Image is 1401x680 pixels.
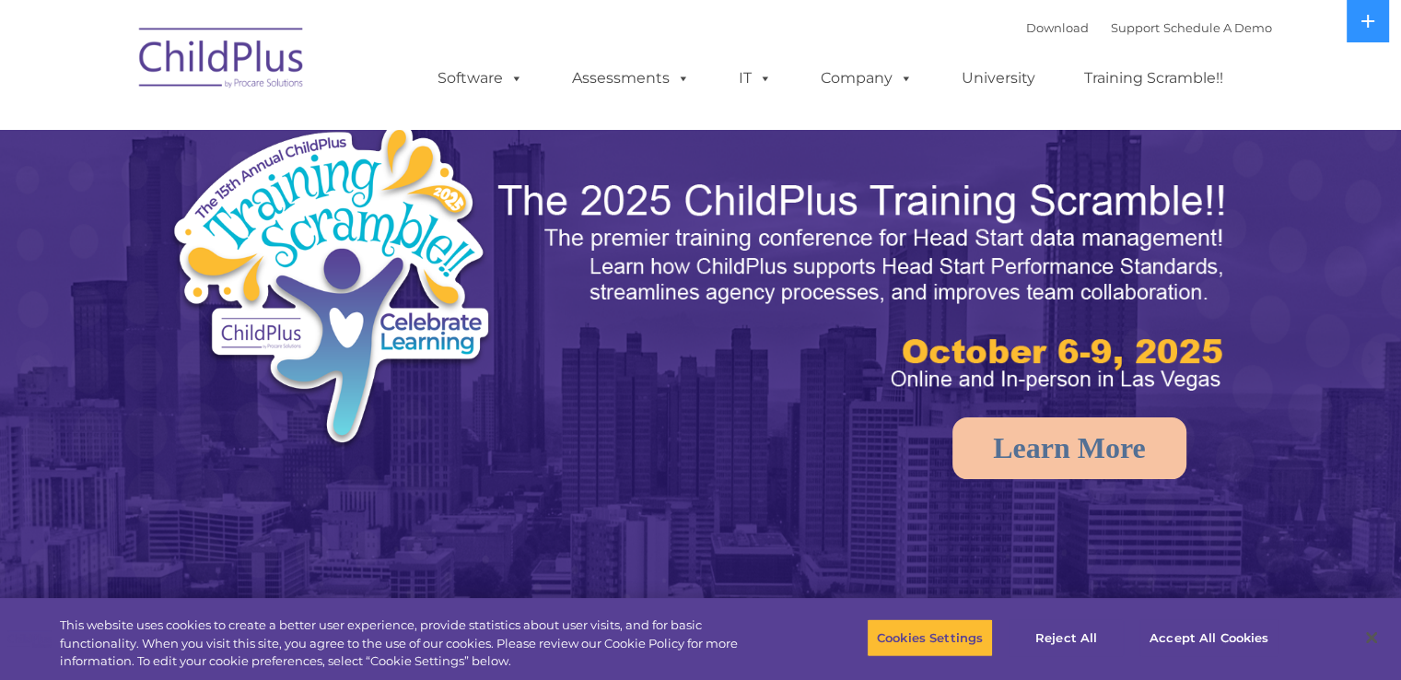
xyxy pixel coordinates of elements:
a: IT [720,60,790,97]
div: This website uses cookies to create a better user experience, provide statistics about user visit... [60,616,771,671]
button: Reject All [1009,618,1124,657]
a: Learn More [952,417,1186,479]
a: Support [1111,20,1160,35]
button: Close [1351,617,1392,658]
a: Download [1026,20,1089,35]
a: Training Scramble!! [1066,60,1242,97]
font: | [1026,20,1272,35]
a: Software [419,60,542,97]
a: Assessments [554,60,708,97]
span: Phone number [256,197,334,211]
button: Accept All Cookies [1139,618,1278,657]
span: Last name [256,122,312,135]
img: ChildPlus by Procare Solutions [130,15,314,107]
button: Cookies Settings [867,618,993,657]
a: Company [802,60,931,97]
a: University [943,60,1054,97]
a: Schedule A Demo [1163,20,1272,35]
